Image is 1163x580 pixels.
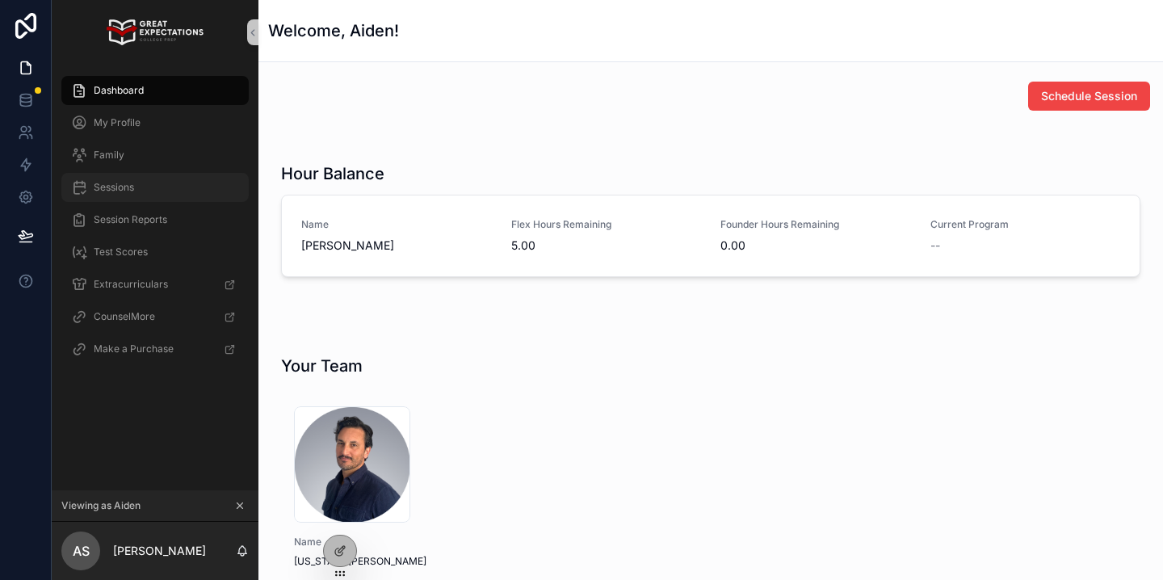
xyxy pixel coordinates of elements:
[1028,82,1150,111] button: Schedule Session
[720,237,911,254] span: 0.00
[94,310,155,323] span: CounselMore
[52,65,258,490] div: scrollable content
[930,237,940,254] span: --
[511,237,702,254] span: 5.00
[61,270,249,299] a: Extracurriculars
[94,116,141,129] span: My Profile
[94,149,124,162] span: Family
[294,555,578,568] span: [US_STATE][PERSON_NAME]
[73,541,90,561] span: AS
[94,278,168,291] span: Extracurriculars
[301,218,492,231] span: Name
[113,543,206,559] p: [PERSON_NAME]
[301,237,492,254] span: [PERSON_NAME]
[61,237,249,267] a: Test Scores
[1041,88,1137,104] span: Schedule Session
[61,334,249,364] a: Make a Purchase
[294,536,578,548] span: Name
[61,302,249,331] a: CounselMore
[268,19,399,42] h1: Welcome, Aiden!
[61,76,249,105] a: Dashboard
[61,205,249,234] a: Session Reports
[94,246,148,258] span: Test Scores
[61,141,249,170] a: Family
[61,173,249,202] a: Sessions
[94,343,174,355] span: Make a Purchase
[61,108,249,137] a: My Profile
[281,355,363,377] h1: Your Team
[281,162,384,185] h1: Hour Balance
[61,499,141,512] span: Viewing as Aiden
[94,213,167,226] span: Session Reports
[94,181,134,194] span: Sessions
[94,84,144,97] span: Dashboard
[930,218,1121,231] span: Current Program
[107,19,203,45] img: App logo
[511,218,702,231] span: Flex Hours Remaining
[720,218,911,231] span: Founder Hours Remaining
